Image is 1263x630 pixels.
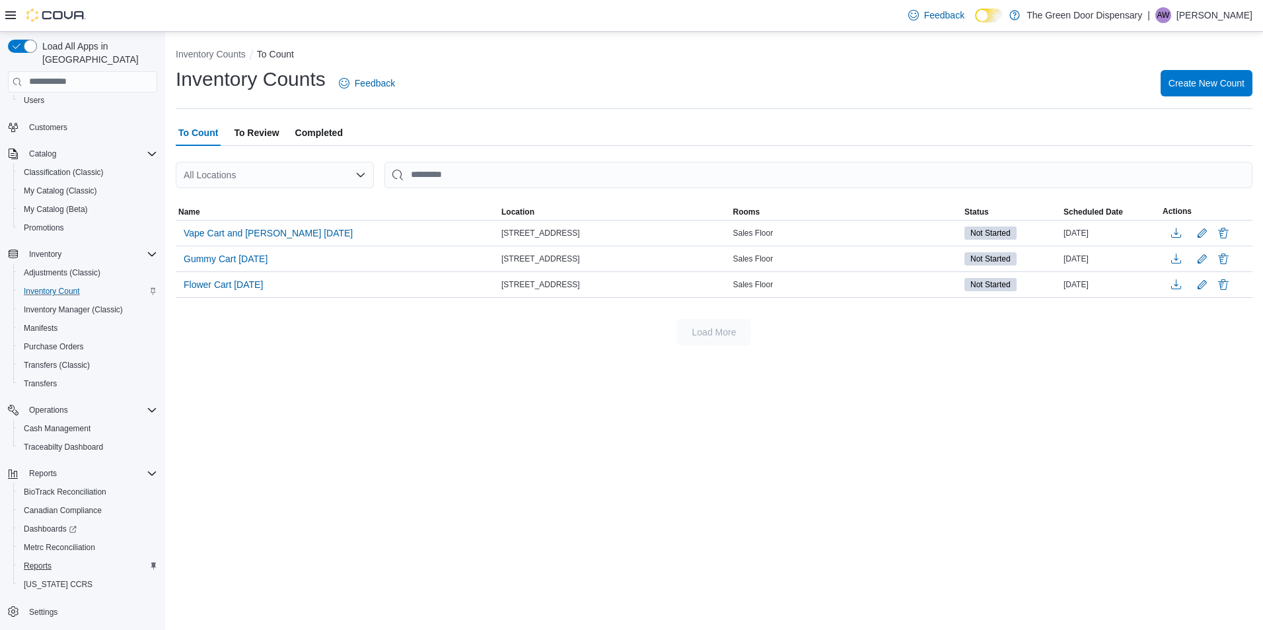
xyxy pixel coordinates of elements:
button: Inventory Count [13,282,162,300]
span: Canadian Compliance [18,503,157,518]
span: Traceabilty Dashboard [18,439,157,455]
span: Traceabilty Dashboard [24,442,103,452]
span: Classification (Classic) [18,164,157,180]
span: BioTrack Reconciliation [24,487,106,497]
a: My Catalog (Beta) [18,201,93,217]
span: Location [501,207,534,217]
a: Cash Management [18,421,96,437]
button: Vape Cart and [PERSON_NAME] [DATE] [178,223,358,243]
button: Status [962,204,1061,220]
span: Gummy Cart [DATE] [184,252,268,265]
span: Promotions [24,223,64,233]
button: BioTrack Reconciliation [13,483,162,501]
span: Transfers (Classic) [18,357,157,373]
span: Reports [24,466,157,481]
a: Classification (Classic) [18,164,109,180]
a: Transfers [18,376,62,392]
span: Catalog [24,146,157,162]
span: Feedback [355,77,395,90]
button: Adjustments (Classic) [13,263,162,282]
button: Gummy Cart [DATE] [178,249,273,269]
button: Inventory Manager (Classic) [13,300,162,319]
span: Not Started [964,278,1017,291]
button: Operations [24,402,73,418]
button: Transfers (Classic) [13,356,162,374]
span: Inventory Count [24,286,80,297]
span: [STREET_ADDRESS] [501,254,580,264]
span: Scheduled Date [1064,207,1123,217]
span: My Catalog (Beta) [18,201,157,217]
span: Create New Count [1169,77,1245,90]
span: Not Started [964,227,1017,240]
button: Scheduled Date [1061,204,1160,220]
button: To Count [257,49,294,59]
span: Completed [295,120,343,146]
button: Purchase Orders [13,337,162,356]
a: Dashboards [13,520,162,538]
a: Promotions [18,220,69,236]
a: My Catalog (Classic) [18,183,102,199]
span: Actions [1163,206,1192,217]
span: To Review [234,120,279,146]
a: Inventory Count [18,283,85,299]
span: Metrc Reconciliation [24,542,95,553]
span: Status [964,207,989,217]
a: Purchase Orders [18,339,89,355]
span: Customers [29,122,67,133]
span: Reports [29,468,57,479]
span: Reports [18,558,157,574]
span: My Catalog (Beta) [24,204,88,215]
button: Manifests [13,319,162,337]
button: Catalog [3,145,162,163]
span: My Catalog (Classic) [24,186,97,196]
span: Inventory [29,249,61,260]
input: This is a search bar. After typing your query, hit enter to filter the results lower in the page. [384,162,1252,188]
button: Open list of options [355,170,366,180]
a: Traceabilty Dashboard [18,439,108,455]
span: Transfers [18,376,157,392]
span: Name [178,207,200,217]
span: Operations [29,405,68,415]
button: My Catalog (Classic) [13,182,162,200]
div: Sales Floor [731,277,962,293]
span: Promotions [18,220,157,236]
button: Traceabilty Dashboard [13,438,162,456]
button: Location [499,204,731,220]
span: Settings [29,607,57,617]
button: Classification (Classic) [13,163,162,182]
span: To Count [178,120,218,146]
a: Dashboards [18,521,82,537]
button: [US_STATE] CCRS [13,575,162,594]
a: Inventory Manager (Classic) [18,302,128,318]
span: [STREET_ADDRESS] [501,279,580,290]
span: Inventory Count [18,283,157,299]
span: Not Started [970,227,1011,239]
span: Manifests [24,323,57,333]
span: Purchase Orders [24,341,84,352]
button: Delete [1215,225,1231,241]
input: Dark Mode [975,9,1003,22]
span: Purchase Orders [18,339,157,355]
button: Load More [677,319,751,345]
p: [PERSON_NAME] [1176,7,1252,23]
span: Transfers (Classic) [24,360,90,370]
a: Feedback [334,70,400,96]
div: Sales Floor [731,251,962,267]
button: Name [176,204,499,220]
span: Manifests [18,320,157,336]
span: Classification (Classic) [24,167,104,178]
button: Users [13,91,162,110]
button: Customers [3,118,162,137]
span: [STREET_ADDRESS] [501,228,580,238]
span: Customers [24,119,157,135]
a: BioTrack Reconciliation [18,484,112,500]
a: Adjustments (Classic) [18,265,106,281]
button: Create New Count [1161,70,1252,96]
h1: Inventory Counts [176,66,326,92]
span: Load All Apps in [GEOGRAPHIC_DATA] [37,40,157,66]
a: Feedback [903,2,970,28]
button: Edit count details [1194,223,1210,243]
button: Settings [3,602,162,621]
span: Inventory Manager (Classic) [18,302,157,318]
span: BioTrack Reconciliation [18,484,157,500]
